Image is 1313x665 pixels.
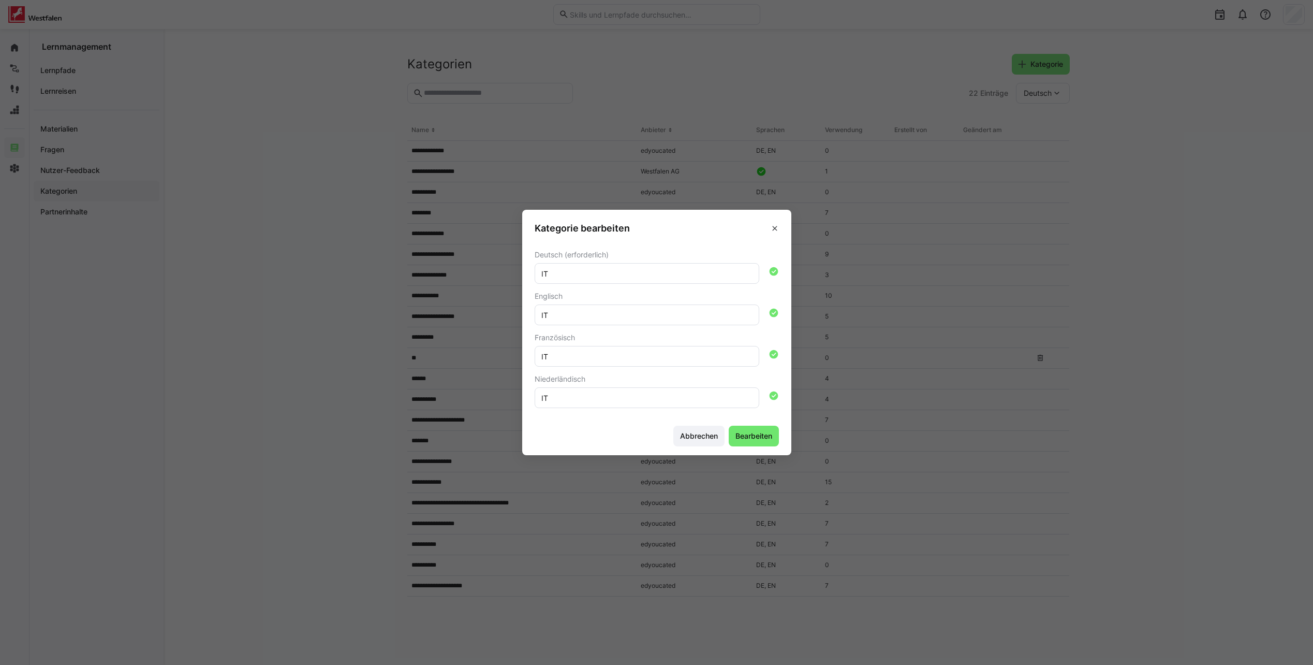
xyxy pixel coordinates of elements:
[535,222,630,234] h3: Kategorie bearbeiten
[540,310,754,320] input: Gib einen englischen Namen ein
[540,352,754,361] input: Gib einen französischen Namen ein
[540,269,754,278] input: Gib einen deutschen Namen ein
[535,292,563,300] span: Englisch
[734,431,774,441] span: Bearbeiten
[535,251,609,259] span: Deutsch (erforderlich)
[535,375,585,383] span: Niederländisch
[729,426,779,446] button: Bearbeiten
[535,334,575,342] span: Französisch
[540,393,754,402] input: Gib einen niederländischen Namen ein
[673,426,725,446] button: Abbrechen
[678,431,719,441] span: Abbrechen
